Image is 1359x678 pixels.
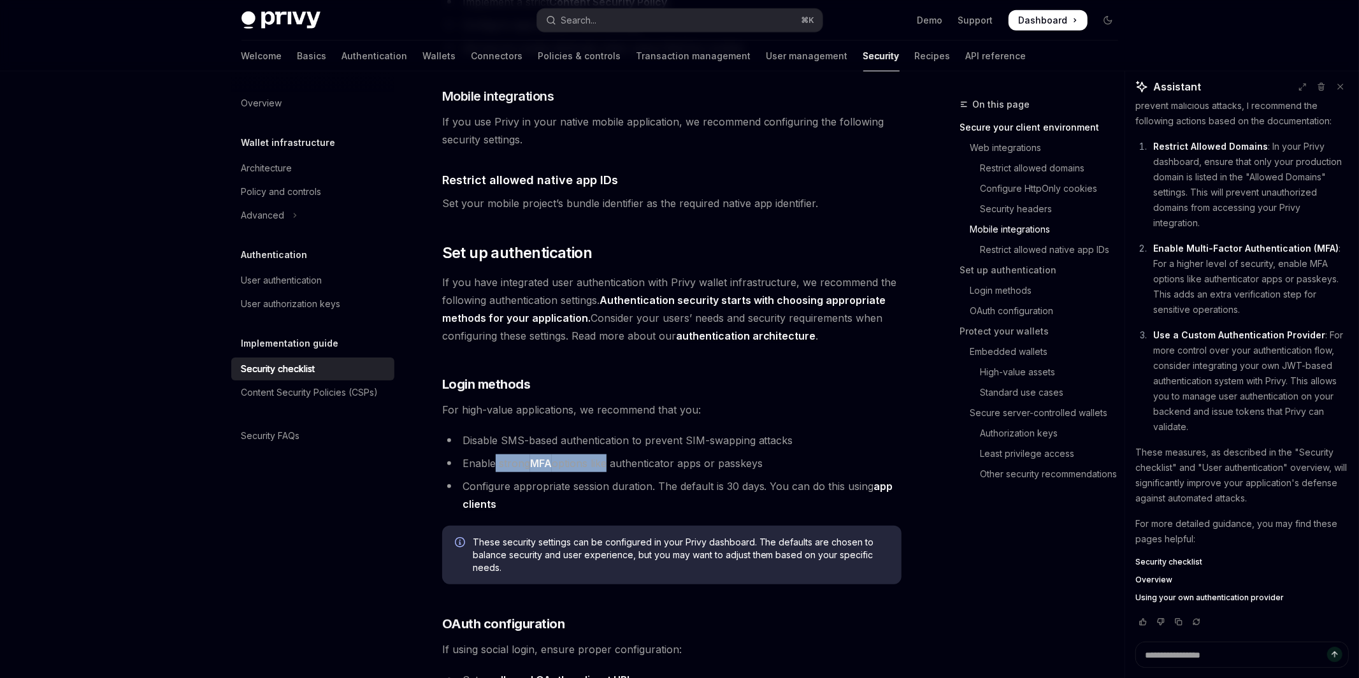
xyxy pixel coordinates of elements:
a: Login methods [960,280,1128,301]
p: These measures, as described in the "Security checklist" and "User authentication" overview, will... [1135,445,1349,506]
a: Security headers [960,199,1128,219]
a: Dashboard [1009,10,1088,31]
span: For high-value applications, we recommend that you: [442,401,902,419]
span: ⌘ K [802,15,815,25]
div: Content Security Policies (CSPs) [241,385,378,400]
span: Using your own authentication provider [1135,593,1284,603]
a: Overview [231,92,394,115]
a: Other security recommendations [960,464,1128,484]
h5: Authentication [241,247,308,263]
strong: Enable Multi-Factor Authentication (MFA) [1153,243,1339,254]
span: Restrict allowed native app IDs [442,171,618,189]
span: Set up authentication [442,243,592,263]
span: On this page [973,97,1030,112]
li: Enable strong options like authenticator apps or passkeys [442,454,902,472]
div: Architecture [241,161,292,176]
a: Content Security Policies (CSPs) [231,381,394,404]
a: Basics [298,41,327,71]
span: If you use Privy in your native mobile application, we recommend configuring the following securi... [442,113,902,148]
div: User authorization keys [241,296,341,312]
div: User authentication [241,273,322,288]
h5: Wallet infrastructure [241,135,336,150]
a: Standard use cases [960,382,1128,403]
div: Overview [241,96,282,111]
div: Security checklist [241,361,315,377]
span: If you have integrated user authentication with Privy wallet infrastructure, we recommend the fol... [442,273,902,345]
a: Wallets [423,41,456,71]
a: Authentication [342,41,408,71]
p: : For more control over your authentication flow, consider integrating your own JWT-based authent... [1153,328,1349,435]
a: OAuth configuration [960,301,1128,321]
button: Copy chat response [1171,616,1186,628]
div: Security FAQs [241,428,300,444]
a: Set up authentication [960,260,1128,280]
p: For more detailed guidance, you may find these pages helpful: [1135,516,1349,547]
a: Mobile integrations [960,219,1128,240]
textarea: Ask a question... [1135,642,1349,668]
a: Configure HttpOnly cookies [960,178,1128,199]
span: Mobile integrations [442,87,554,105]
a: Policy and controls [231,180,394,203]
a: Protect your wallets [960,321,1128,342]
a: Security checklist [231,357,394,380]
li: Configure appropriate session duration. The default is 30 days. You can do this using [442,477,902,513]
strong: Authentication security starts with choosing appropriate methods for your application. [442,294,886,324]
a: Welcome [241,41,282,71]
span: These security settings can be configured in your Privy dashboard. The defaults are chosen to bal... [473,536,889,574]
p: : For a higher level of security, enable MFA options like authenticator apps or passkeys. This ad... [1153,241,1349,317]
img: dark logo [241,11,320,29]
a: Support [958,14,993,27]
a: High-value assets [960,362,1128,382]
div: Policy and controls [241,184,322,199]
strong: OAuth configuration [442,616,565,631]
a: Restrict allowed native app IDs [960,240,1128,260]
button: Send message [1327,647,1342,662]
a: Security [863,41,900,71]
a: Authorization keys [960,423,1128,444]
strong: Use a Custom Authentication Provider [1153,329,1325,340]
a: Architecture [231,157,394,180]
span: Set your mobile project’s bundle identifier as the required native app identifier. [442,194,902,212]
a: Restrict allowed domains [960,158,1128,178]
button: Vote that response was not good [1153,616,1168,628]
a: Secure server-controlled wallets [960,403,1128,423]
strong: Restrict Allowed Domains [1153,141,1268,152]
button: Open search [537,9,823,32]
p: : In your Privy dashboard, ensure that only your production domain is listed in the "Allowed Doma... [1153,139,1349,231]
a: Overview [1135,575,1349,585]
a: User authentication [231,269,394,292]
span: Overview [1135,575,1172,585]
span: Dashboard [1019,14,1068,27]
a: Transaction management [636,41,751,71]
strong: Login methods [442,377,531,392]
a: Web integrations [960,138,1128,158]
button: Reload last chat [1189,616,1204,628]
button: Vote that response was good [1135,616,1151,628]
a: Policies & controls [538,41,621,71]
a: User authorization keys [231,292,394,315]
a: Secure your client environment [960,117,1128,138]
span: Assistant [1153,79,1201,94]
li: Disable SMS-based authentication to prevent SIM-swapping attacks [442,431,902,449]
a: API reference [966,41,1026,71]
a: Connectors [471,41,523,71]
a: Embedded wallets [960,342,1128,362]
h5: Implementation guide [241,336,339,351]
div: Advanced [241,208,285,223]
a: Demo [917,14,943,27]
a: Security FAQs [231,424,394,447]
svg: Info [455,537,468,550]
a: Security checklist [1135,557,1349,567]
button: Toggle dark mode [1098,10,1118,31]
a: authentication architecture [676,329,816,343]
a: MFA [530,457,552,470]
button: Toggle Advanced section [231,204,394,227]
a: User management [766,41,848,71]
a: Least privilege access [960,444,1128,464]
a: Recipes [915,41,951,71]
a: Using your own authentication provider [1135,593,1349,603]
div: Search... [561,13,597,28]
span: Security checklist [1135,557,1202,567]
